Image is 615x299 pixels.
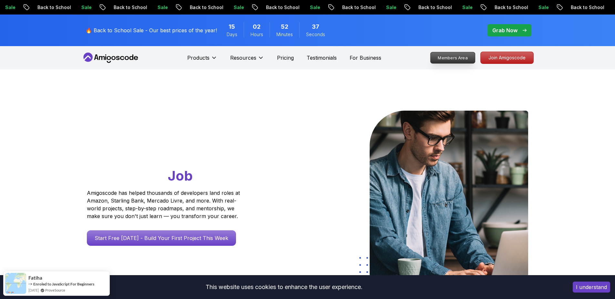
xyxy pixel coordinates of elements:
[87,189,242,220] p: Amigoscode has helped thousands of developers land roles at Amazon, Starling Bank, Mercado Livre,...
[523,4,543,11] p: Sale
[86,26,217,34] p: 🔥 Back to School Sale - Our best prices of the year!
[28,275,42,281] span: Fatiha
[98,4,142,11] p: Back to School
[66,4,86,11] p: Sale
[87,230,236,246] a: Start Free [DATE] - Build Your First Project This Week
[430,52,475,64] a: Members Area
[430,52,475,63] p: Members Area
[276,31,293,38] span: Minutes
[294,4,315,11] p: Sale
[370,4,391,11] p: Sale
[230,54,264,67] button: Resources
[22,4,66,11] p: Back to School
[5,273,26,294] img: provesource social proof notification image
[492,26,518,34] p: Grab Now
[253,22,261,31] span: 2 Hours
[306,31,325,38] span: Seconds
[446,4,467,11] p: Sale
[187,54,210,62] p: Products
[480,52,534,64] a: Join Amigoscode
[250,4,294,11] p: Back to School
[573,282,610,293] button: Accept cookies
[227,31,237,38] span: Days
[326,4,370,11] p: Back to School
[142,4,162,11] p: Sale
[168,167,193,184] span: Job
[251,31,263,38] span: Hours
[45,287,65,293] a: ProveSource
[481,52,533,64] p: Join Amigoscode
[479,4,523,11] p: Back to School
[187,54,217,67] button: Products
[218,4,239,11] p: Sale
[555,4,599,11] p: Back to School
[28,281,33,286] span: ->
[174,4,218,11] p: Back to School
[33,282,94,286] a: Enroled to JavaScript For Beginners
[307,54,337,62] a: Testimonials
[229,22,235,31] span: 15 Days
[281,22,288,31] span: 52 Minutes
[312,22,319,31] span: 37 Seconds
[350,54,381,62] a: For Business
[277,54,294,62] a: Pricing
[230,54,256,62] p: Resources
[87,111,265,185] h1: Go From Learning to Hired: Master Java, Spring Boot & Cloud Skills That Get You the
[370,111,528,277] img: hero
[5,280,563,294] div: This website uses cookies to enhance the user experience.
[28,287,39,293] span: [DATE]
[403,4,446,11] p: Back to School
